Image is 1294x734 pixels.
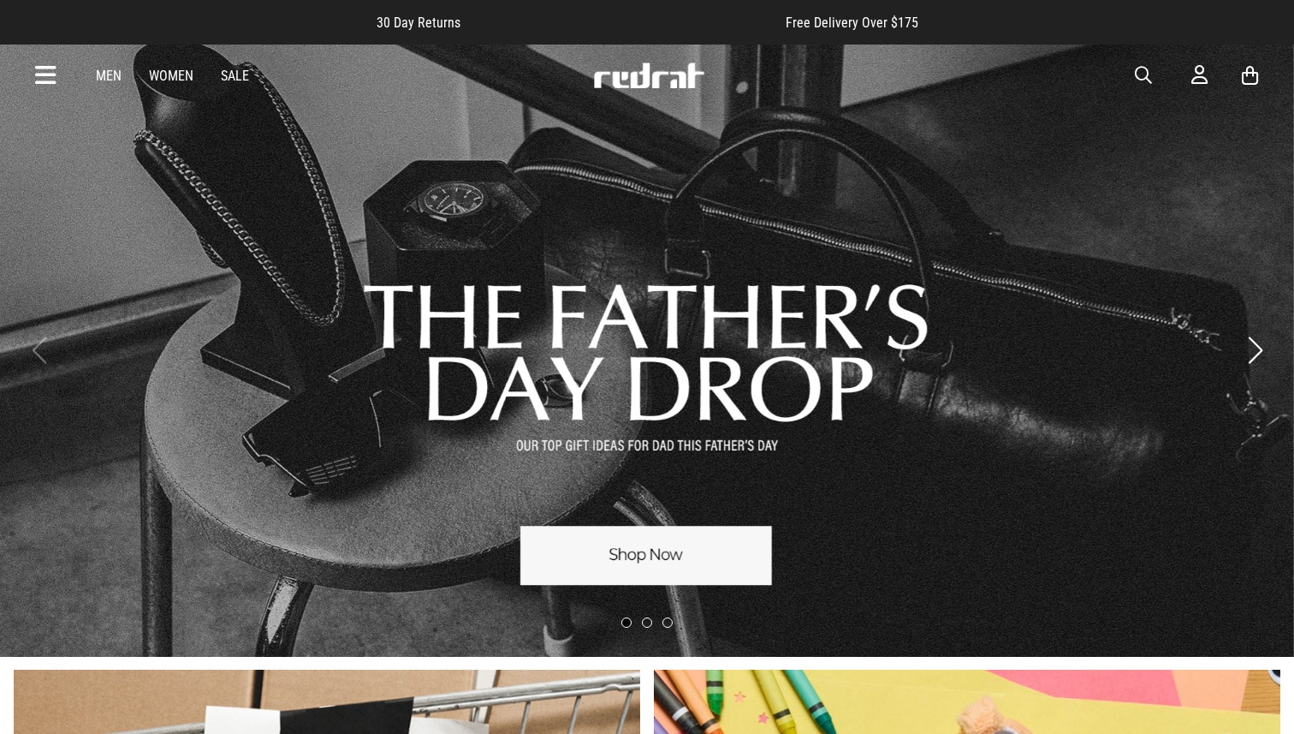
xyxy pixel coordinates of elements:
a: Men [96,68,122,84]
img: Redrat logo [592,63,705,88]
a: Women [149,68,193,84]
a: Sale [221,68,249,84]
button: Previous slide [27,331,50,369]
iframe: Customer reviews powered by Trustpilot [495,14,751,31]
span: 30 Day Returns [377,15,460,31]
button: Next slide [1244,331,1267,369]
span: Free Delivery Over $175 [786,15,918,31]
